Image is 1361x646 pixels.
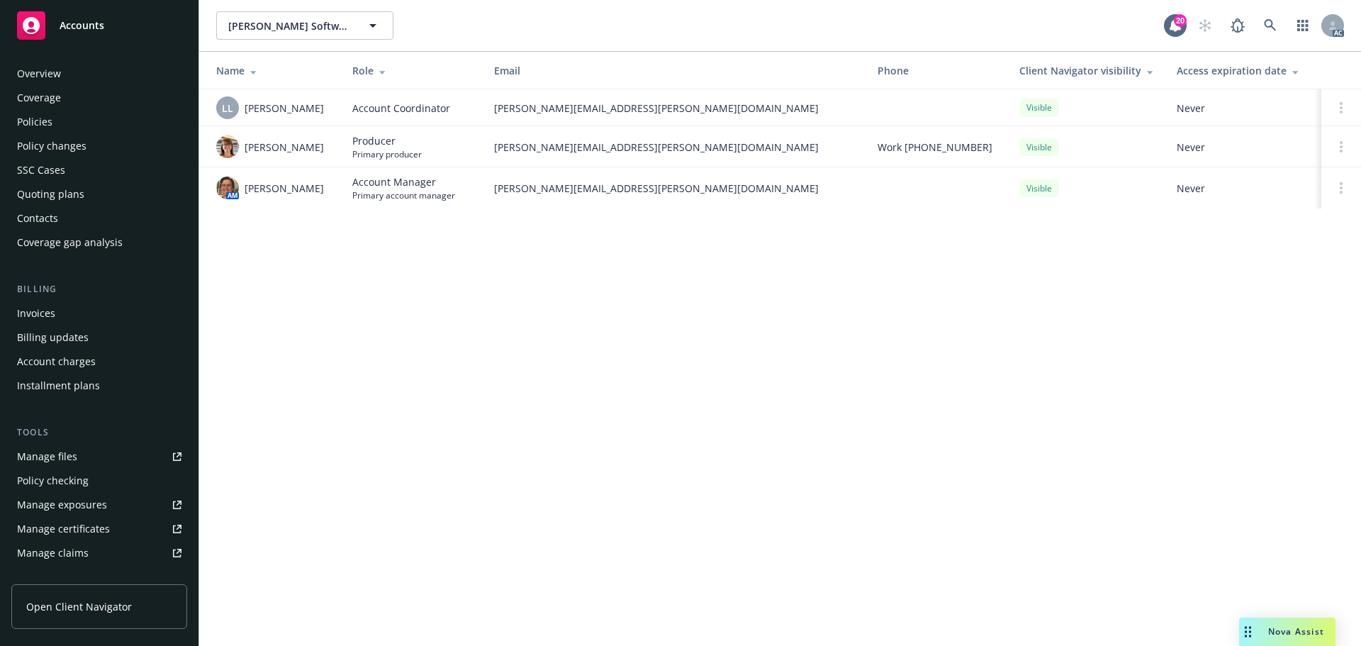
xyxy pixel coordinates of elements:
[11,62,187,85] a: Overview
[17,374,100,397] div: Installment plans
[352,133,422,148] span: Producer
[352,63,471,78] div: Role
[494,140,855,155] span: [PERSON_NAME][EMAIL_ADDRESS][PERSON_NAME][DOMAIN_NAME]
[17,183,84,206] div: Quoting plans
[11,326,187,349] a: Billing updates
[11,425,187,440] div: Tools
[1177,101,1310,116] span: Never
[11,542,187,564] a: Manage claims
[11,183,187,206] a: Quoting plans
[1239,618,1257,646] div: Drag to move
[11,518,187,540] a: Manage certificates
[17,326,89,349] div: Billing updates
[17,135,86,157] div: Policy changes
[17,159,65,182] div: SSC Cases
[245,140,324,155] span: [PERSON_NAME]
[11,87,187,109] a: Coverage
[245,101,324,116] span: [PERSON_NAME]
[222,101,233,116] span: LL
[17,207,58,230] div: Contacts
[11,111,187,133] a: Policies
[1019,99,1059,116] div: Visible
[1019,138,1059,156] div: Visible
[26,599,132,614] span: Open Client Navigator
[494,101,855,116] span: [PERSON_NAME][EMAIL_ADDRESS][PERSON_NAME][DOMAIN_NAME]
[11,302,187,325] a: Invoices
[11,374,187,397] a: Installment plans
[245,181,324,196] span: [PERSON_NAME]
[17,566,84,589] div: Manage BORs
[1268,625,1324,637] span: Nova Assist
[878,140,992,155] span: Work [PHONE_NUMBER]
[11,135,187,157] a: Policy changes
[17,469,89,492] div: Policy checking
[17,87,61,109] div: Coverage
[1174,14,1187,27] div: 20
[216,63,330,78] div: Name
[1177,181,1310,196] span: Never
[11,282,187,296] div: Billing
[1289,11,1317,40] a: Switch app
[352,148,422,160] span: Primary producer
[1239,618,1335,646] button: Nova Assist
[17,542,89,564] div: Manage claims
[1256,11,1284,40] a: Search
[17,518,110,540] div: Manage certificates
[216,135,239,158] img: photo
[11,494,187,516] a: Manage exposures
[11,6,187,45] a: Accounts
[11,469,187,492] a: Policy checking
[11,445,187,468] a: Manage files
[11,159,187,182] a: SSC Cases
[11,566,187,589] a: Manage BORs
[17,445,77,468] div: Manage files
[216,11,393,40] button: [PERSON_NAME] Software Group, Inc.; [PERSON_NAME] Properties, LLC
[494,181,855,196] span: [PERSON_NAME][EMAIL_ADDRESS][PERSON_NAME][DOMAIN_NAME]
[17,231,123,254] div: Coverage gap analysis
[60,20,104,31] span: Accounts
[17,350,96,373] div: Account charges
[1191,11,1219,40] a: Start snowing
[11,231,187,254] a: Coverage gap analysis
[1019,63,1154,78] div: Client Navigator visibility
[216,177,239,199] img: photo
[1177,140,1310,155] span: Never
[17,302,55,325] div: Invoices
[352,189,455,201] span: Primary account manager
[17,494,107,516] div: Manage exposures
[878,63,997,78] div: Phone
[228,18,351,33] span: [PERSON_NAME] Software Group, Inc.; [PERSON_NAME] Properties, LLC
[11,207,187,230] a: Contacts
[11,350,187,373] a: Account charges
[17,62,61,85] div: Overview
[1223,11,1252,40] a: Report a Bug
[352,174,455,189] span: Account Manager
[1177,63,1310,78] div: Access expiration date
[352,101,450,116] span: Account Coordinator
[494,63,855,78] div: Email
[17,111,52,133] div: Policies
[1019,179,1059,197] div: Visible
